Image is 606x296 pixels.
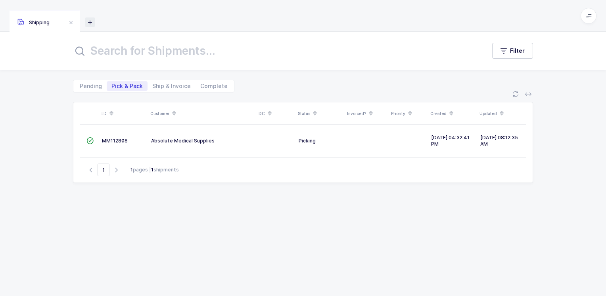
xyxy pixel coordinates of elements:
span: [DATE] 08:12:35 AM [480,135,518,147]
span:  [86,138,94,144]
div: Invoiced? [347,107,386,120]
div: Created [430,107,475,120]
span: Pending [80,83,102,89]
span: Filter [510,47,525,55]
span: Shipping [17,19,50,25]
span: [DATE] 04:32:41 PM [431,135,470,147]
span: Picking [299,138,316,144]
span: Absolute Medical Supplies [151,138,215,144]
button: Filter [492,43,533,59]
input: Search for Shipments... [73,41,476,60]
div: ID [101,107,146,120]
div: Updated [479,107,524,120]
span: Pick & Pack [111,83,143,89]
div: Customer [150,107,254,120]
span: Complete [200,83,228,89]
b: 1 [130,167,133,173]
span: Go to [97,163,110,176]
span: Ship & Invoice [152,83,191,89]
span: MM112808 [102,138,128,144]
div: Priority [391,107,426,120]
div: DC [259,107,293,120]
div: pages | shipments [130,166,179,173]
div: Status [298,107,342,120]
b: 1 [151,167,153,173]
